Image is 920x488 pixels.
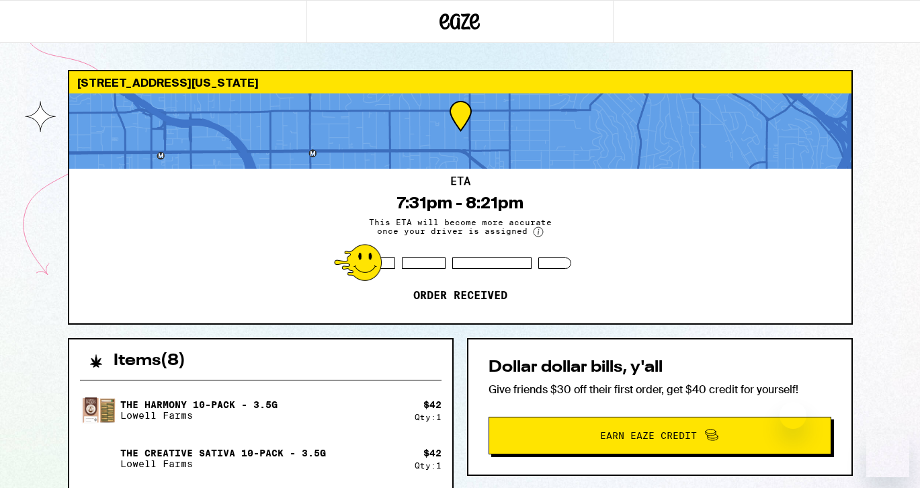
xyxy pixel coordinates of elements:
p: Give friends $30 off their first order, get $40 credit for yourself! [489,382,831,397]
p: The Harmony 10-Pack - 3.5g [120,399,278,410]
h2: ETA [450,176,470,187]
iframe: Close message [780,402,806,429]
div: Qty: 1 [415,461,442,470]
div: $ 42 [423,448,442,458]
h2: Dollar dollar bills, y'all [489,360,831,376]
p: Lowell Farms [120,458,326,469]
h2: Items ( 8 ) [114,353,185,369]
p: Order received [413,289,507,302]
span: This ETA will become more accurate once your driver is assigned [360,218,561,237]
span: Earn Eaze Credit [600,431,697,440]
p: The Creative Sativa 10-Pack - 3.5g [120,448,326,458]
div: $ 42 [423,399,442,410]
div: [STREET_ADDRESS][US_STATE] [69,71,851,93]
div: Qty: 1 [415,413,442,421]
img: The Harmony 10-Pack - 3.5g [80,391,118,429]
img: The Creative Sativa 10-Pack - 3.5g [80,440,118,477]
p: Lowell Farms [120,410,278,421]
iframe: Button to launch messaging window [866,434,909,477]
button: Earn Eaze Credit [489,417,831,454]
div: 7:31pm - 8:21pm [397,194,524,212]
